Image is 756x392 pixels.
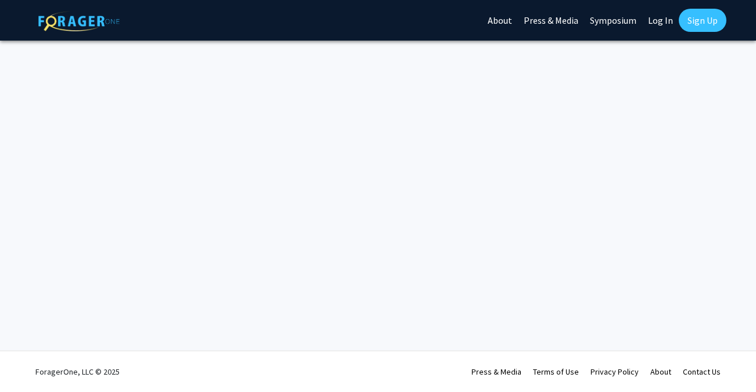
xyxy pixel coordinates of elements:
a: About [650,366,671,377]
a: Contact Us [683,366,721,377]
a: Terms of Use [533,366,579,377]
img: ForagerOne Logo [38,11,120,31]
a: Sign Up [679,9,726,32]
a: Privacy Policy [591,366,639,377]
div: ForagerOne, LLC © 2025 [35,351,120,392]
a: Press & Media [471,366,521,377]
